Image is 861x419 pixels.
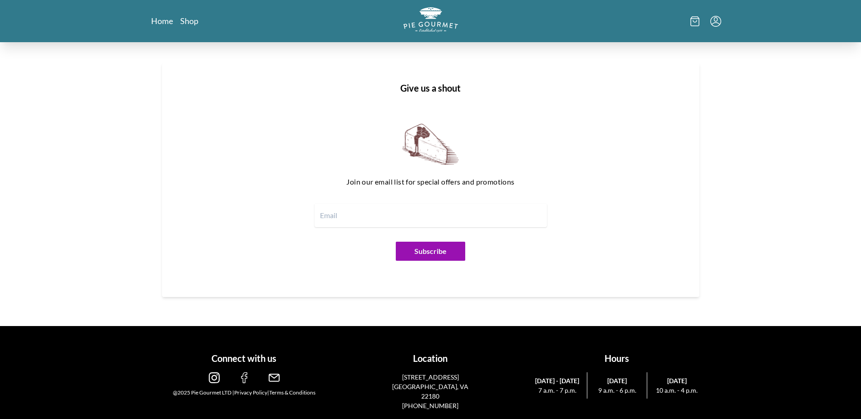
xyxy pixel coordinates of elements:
[531,385,584,395] span: 7 a.m. - 7 p.m.
[651,385,703,395] span: 10 a.m. - 4 p.m.
[209,372,220,383] img: instagram
[341,351,520,365] h1: Location
[403,7,458,35] a: Logo
[239,372,250,383] img: facebook
[402,402,458,409] a: [PHONE_NUMBER]
[198,175,663,189] p: Join our email list for special offers and promotions
[386,372,475,401] a: [STREET_ADDRESS][GEOGRAPHIC_DATA], VA 22180
[591,385,643,395] span: 9 a.m. - 6 p.m.
[386,382,475,401] p: [GEOGRAPHIC_DATA], VA 22180
[531,376,584,385] span: [DATE] - [DATE]
[180,15,198,26] a: Shop
[402,124,459,165] img: newsletter
[710,16,721,27] button: Menu
[651,376,703,385] span: [DATE]
[209,376,220,385] a: instagram
[269,372,280,383] img: email
[155,389,334,397] div: @2025 Pie Gourmet LTD | |
[527,351,707,365] h1: Hours
[315,204,547,227] input: Email
[151,15,173,26] a: Home
[177,81,685,95] h1: Give us a shout
[239,376,250,385] a: facebook
[269,389,315,396] a: Terms & Conditions
[234,389,267,396] a: Privacy Policy
[155,351,334,365] h1: Connect with us
[269,376,280,385] a: email
[403,7,458,32] img: logo
[396,242,465,261] button: Subscribe
[386,372,475,382] p: [STREET_ADDRESS]
[591,376,643,385] span: [DATE]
